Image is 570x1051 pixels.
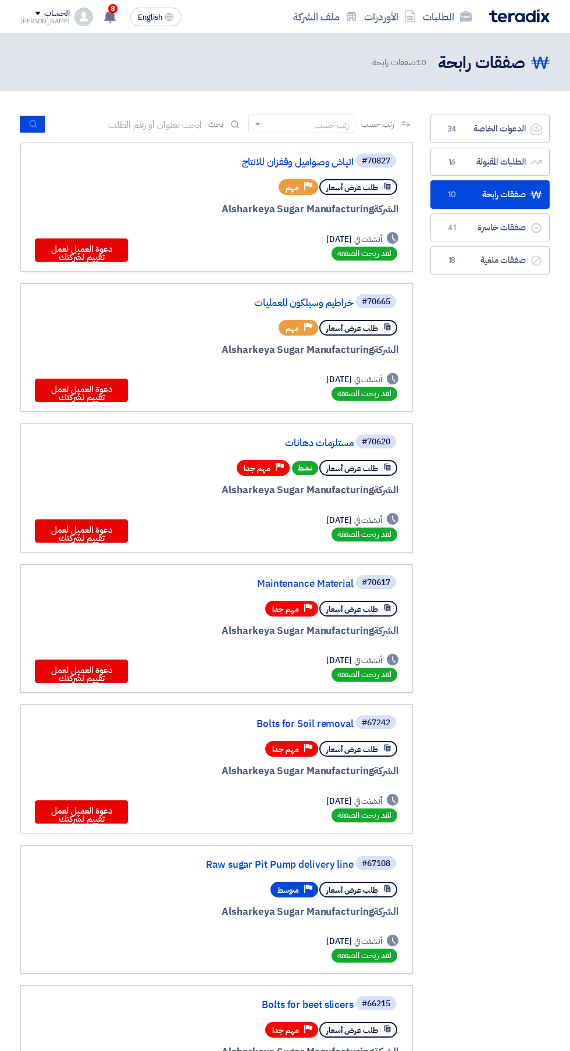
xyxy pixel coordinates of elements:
[326,795,398,807] div: [DATE]
[272,604,299,615] span: مهم جدا
[326,373,398,386] div: [DATE]
[362,438,390,446] div: #70620
[35,483,398,498] div: Alsharkeya Sugar Manufacturing
[430,246,550,275] a: صفقات ملغية18
[332,808,397,822] div: لقد ربحت الصفقة
[416,56,426,69] span: 10
[35,800,128,824] button: دعوة العميل لعمل تقييم لشركتك
[373,624,398,638] span: الشركة
[121,298,354,308] a: خراطيم وسيلكون للعمليات
[326,1025,378,1036] span: طلب عرض أسعار
[121,1000,354,1010] a: Bolts for beet slicers
[326,323,378,334] span: طلب عرض أسعار
[361,118,394,130] span: رتب حسب
[373,343,398,357] span: الشركة
[121,579,354,589] a: Maintenance Material
[121,157,354,168] a: اتياش وصواميل وقفزان للانتاج
[489,9,550,23] img: Teradix logo
[372,56,429,69] span: صفقات رابحة
[373,764,398,778] span: الشركة
[138,13,162,22] span: English
[326,233,398,245] div: [DATE]
[35,624,398,639] div: Alsharkeya Sugar Manufacturing
[44,9,69,19] div: الحساب
[362,298,390,306] div: #70665
[445,156,459,168] span: 16
[354,233,382,245] span: أنشئت في
[354,514,382,526] span: أنشئت في
[326,182,378,193] span: طلب عرض أسعار
[419,3,475,30] a: الطلبات
[430,148,550,176] a: الطلبات المقبولة16
[354,373,382,386] span: أنشئت في
[332,387,397,401] div: لقد ربحت الصفقة
[208,118,223,130] span: بحث
[445,255,459,266] span: 18
[290,3,361,30] a: ملف الشركة
[430,213,550,242] a: صفقات خاسرة41
[332,528,397,541] div: لقد ربحت الصفقة
[35,519,128,543] button: دعوة العميل لعمل تقييم لشركتك
[20,18,70,24] div: [PERSON_NAME]
[354,935,382,947] span: أنشئت في
[362,719,390,727] div: #67242
[326,885,378,896] span: طلب عرض أسعار
[362,579,390,587] div: #70617
[130,8,181,26] button: English
[326,463,378,474] span: طلب عرض أسعار
[35,379,128,402] button: دعوة العميل لعمل تقييم لشركتك
[430,115,550,143] a: الدعوات الخاصة34
[45,116,208,133] input: ابحث بعنوان أو رقم الطلب
[362,157,390,165] div: #70827
[332,247,397,261] div: لقد ربحت الصفقة
[326,935,398,947] div: [DATE]
[445,123,459,135] span: 34
[354,795,382,807] span: أنشئت في
[286,182,299,193] span: مهم
[121,860,354,870] a: Raw sugar Pit Pump delivery line
[361,3,419,30] a: الأوردرات
[362,860,390,868] div: #67108
[430,180,550,209] a: صفقات رابحة10
[332,668,397,682] div: لقد ربحت الصفقة
[445,189,459,201] span: 10
[373,202,398,216] span: الشركة
[326,514,398,526] div: [DATE]
[373,904,398,919] span: الشركة
[244,463,270,474] span: مهم جدا
[35,343,398,358] div: Alsharkeya Sugar Manufacturing
[108,4,117,13] span: 8
[121,438,354,448] a: مستلزمات دهانات
[445,222,459,234] span: 41
[277,885,299,896] span: متوسط
[35,904,398,920] div: Alsharkeya Sugar Manufacturing
[326,604,378,615] span: طلب عرض أسعار
[362,1000,390,1008] div: #66215
[354,654,382,667] span: أنشئت في
[35,660,128,683] button: دعوة العميل لعمل تقييم لشركتك
[292,461,318,475] span: نشط
[35,202,398,217] div: Alsharkeya Sugar Manufacturing
[332,949,397,963] div: لقد ربحت الصفقة
[272,1025,299,1036] span: مهم جدا
[326,654,398,667] div: [DATE]
[74,8,93,26] img: profile_test.png
[121,719,354,729] a: Bolts for Soil removal
[35,238,128,262] button: دعوة العميل لعمل تقييم لشركتك
[438,52,525,74] h2: صفقات رابحة
[35,764,398,779] div: Alsharkeya Sugar Manufacturing
[286,323,299,334] span: مهم
[373,483,398,497] span: الشركة
[272,744,299,755] span: مهم جدا
[315,119,349,131] div: رتب حسب
[326,744,378,755] span: طلب عرض أسعار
